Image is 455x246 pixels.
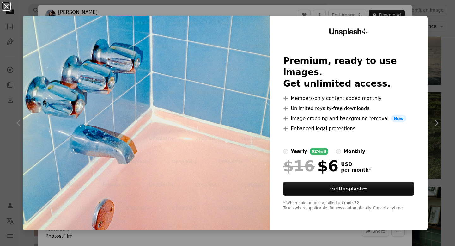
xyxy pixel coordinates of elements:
[341,162,371,167] span: USD
[283,158,338,174] div: $6
[343,148,365,155] div: monthly
[283,55,414,89] h2: Premium, ready to use images. Get unlimited access.
[283,158,315,174] span: $16
[283,115,414,122] li: Image cropping and background removal
[283,95,414,102] li: Members-only content added monthly
[283,182,414,196] button: GetUnsplash+
[338,186,367,192] strong: Unsplash+
[283,149,288,154] input: yearly62%off
[283,125,414,132] li: Enhanced legal protections
[291,148,307,155] div: yearly
[310,148,328,155] div: 62% off
[283,105,414,112] li: Unlimited royalty-free downloads
[283,201,414,211] div: * When paid annually, billed upfront $72 Taxes where applicable. Renews automatically. Cancel any...
[341,167,371,173] span: per month *
[336,149,341,154] input: monthly
[391,115,406,122] span: New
